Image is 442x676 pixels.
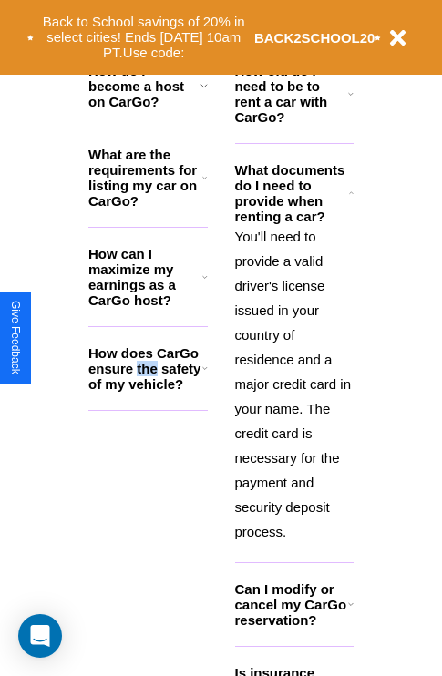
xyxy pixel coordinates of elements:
[235,224,355,544] p: You'll need to provide a valid driver's license issued in your country of residence and a major c...
[235,63,349,125] h3: How old do I need to be to rent a car with CarGo?
[88,345,202,392] h3: How does CarGo ensure the safety of my vehicle?
[18,614,62,658] div: Open Intercom Messenger
[88,246,202,308] h3: How can I maximize my earnings as a CarGo host?
[34,9,254,66] button: Back to School savings of 20% in select cities! Ends [DATE] 10am PT.Use code:
[254,30,375,46] b: BACK2SCHOOL20
[235,162,350,224] h3: What documents do I need to provide when renting a car?
[88,63,200,109] h3: How do I become a host on CarGo?
[235,581,348,628] h3: Can I modify or cancel my CarGo reservation?
[88,147,202,209] h3: What are the requirements for listing my car on CarGo?
[9,301,22,374] div: Give Feedback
